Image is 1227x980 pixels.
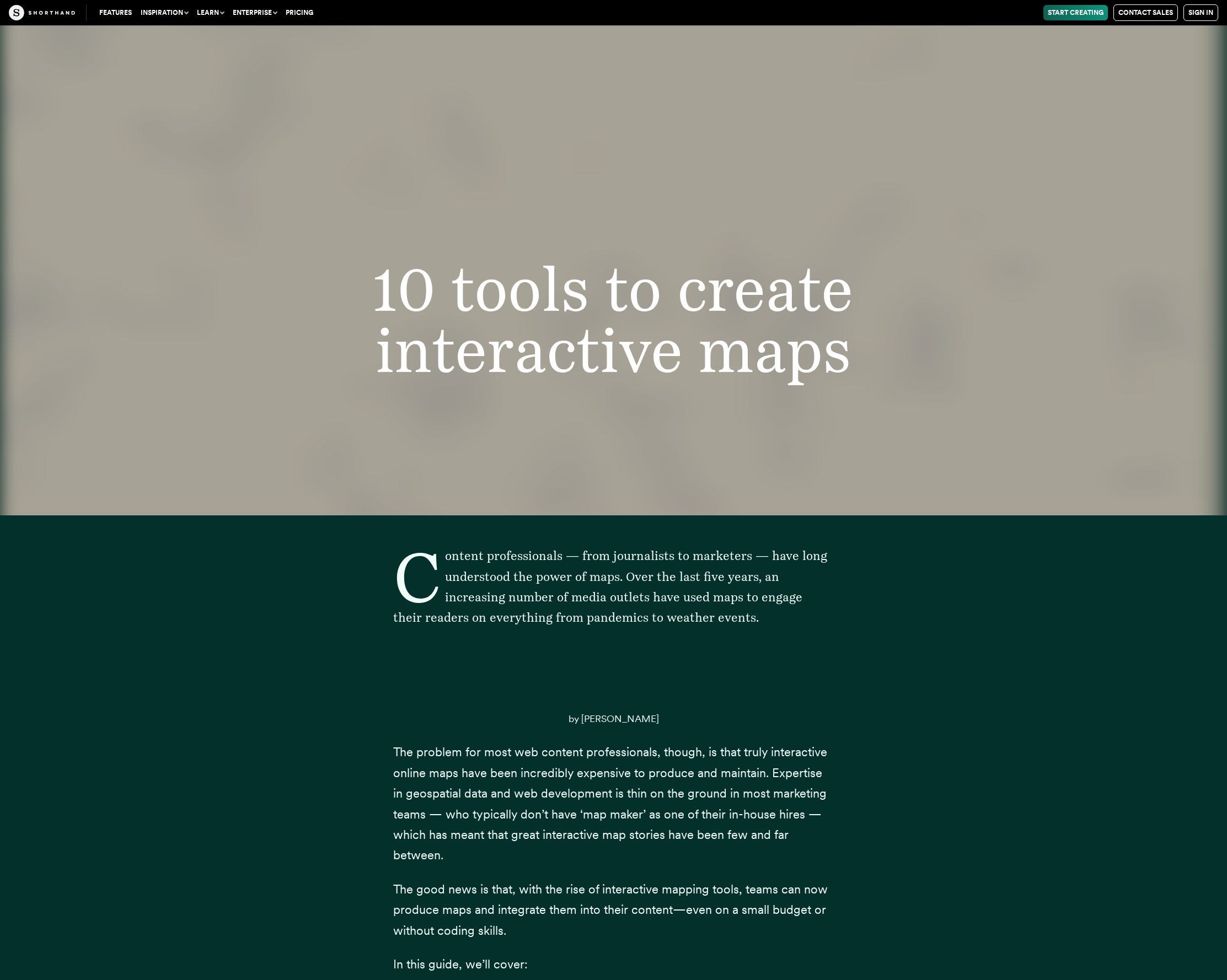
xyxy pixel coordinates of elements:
[393,957,528,971] span: In this guide, we’ll cover:
[1043,5,1108,20] a: Start Creating
[281,5,318,20] a: Pricing
[9,5,75,20] img: The Craft
[393,745,827,862] span: The problem for most web content professionals, though, is that truly interactive online maps hav...
[1183,4,1218,21] a: Sign in
[393,882,828,938] span: The good news is that, with the rise of interactive mapping tools, teams can now produce maps and...
[209,259,1018,381] h1: 10 tools to create interactive maps
[136,5,192,20] button: Inspiration
[393,708,834,729] p: by [PERSON_NAME]
[95,5,136,20] a: Features
[192,5,228,20] button: Learn
[393,548,827,624] span: Content professionals — from journalists to marketers — have long understood the power of maps. O...
[1113,4,1178,21] a: Contact Sales
[228,5,281,20] button: Enterprise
